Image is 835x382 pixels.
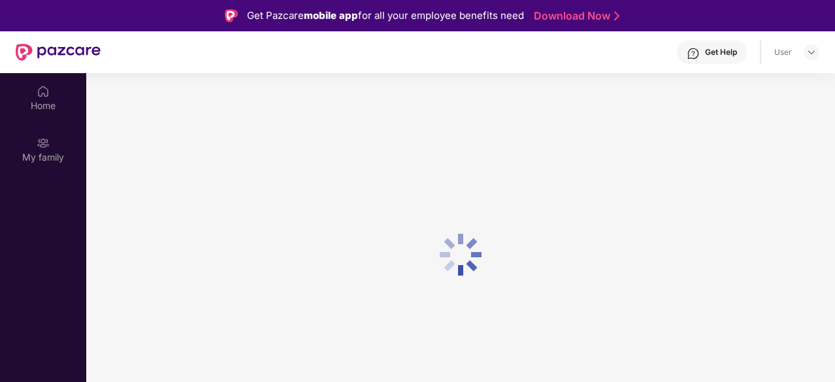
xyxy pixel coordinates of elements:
[37,136,50,150] img: svg+xml;base64,PHN2ZyB3aWR0aD0iMjAiIGhlaWdodD0iMjAiIHZpZXdCb3g9IjAgMCAyMCAyMCIgZmlsbD0ibm9uZSIgeG...
[304,9,358,22] strong: mobile app
[247,8,524,24] div: Get Pazcare for all your employee benefits need
[225,9,238,22] img: Logo
[687,47,700,60] img: svg+xml;base64,PHN2ZyBpZD0iSGVscC0zMngzMiIgeG1sbnM9Imh0dHA6Ly93d3cudzMub3JnLzIwMDAvc3ZnIiB3aWR0aD...
[774,47,792,57] div: User
[37,85,50,98] img: svg+xml;base64,PHN2ZyBpZD0iSG9tZSIgeG1sbnM9Imh0dHA6Ly93d3cudzMub3JnLzIwMDAvc3ZnIiB3aWR0aD0iMjAiIG...
[534,9,615,23] a: Download Now
[16,44,101,61] img: New Pazcare Logo
[806,47,817,57] img: svg+xml;base64,PHN2ZyBpZD0iRHJvcGRvd24tMzJ4MzIiIHhtbG5zPSJodHRwOi8vd3d3LnczLm9yZy8yMDAwL3N2ZyIgd2...
[614,9,619,23] img: Stroke
[705,47,737,57] div: Get Help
